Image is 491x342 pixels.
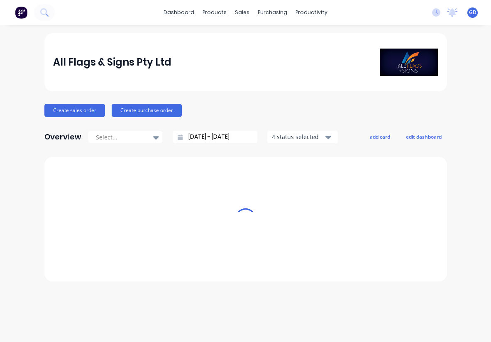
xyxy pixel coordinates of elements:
div: purchasing [254,6,291,19]
div: All Flags & Signs Pty Ltd [53,54,171,71]
div: 4 status selected [272,132,324,141]
div: sales [231,6,254,19]
div: Overview [44,129,81,145]
a: dashboard [159,6,198,19]
button: Create sales order [44,104,105,117]
img: Factory [15,6,27,19]
button: add card [364,131,396,142]
button: Create purchase order [112,104,182,117]
div: productivity [291,6,332,19]
button: 4 status selected [267,131,338,143]
div: products [198,6,231,19]
button: edit dashboard [401,131,447,142]
span: GD [469,9,476,16]
img: All Flags & Signs Pty Ltd [380,49,438,76]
